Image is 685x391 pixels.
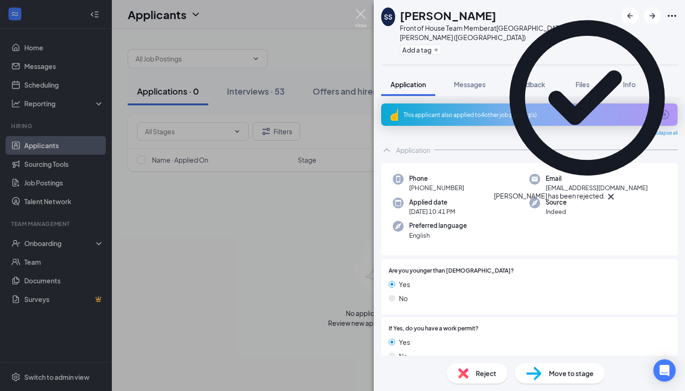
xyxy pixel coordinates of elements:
[399,293,408,303] span: No
[409,174,464,183] span: Phone
[433,47,439,53] svg: Plus
[409,198,455,207] span: Applied date
[409,207,455,216] span: [DATE] 10:41 PM
[389,324,479,333] span: If Yes, do you have a work permit?
[605,191,616,202] svg: Cross
[454,80,486,89] span: Messages
[396,145,431,155] div: Application
[549,368,594,378] span: Move to stage
[399,351,408,361] span: No
[399,337,410,347] span: Yes
[400,23,617,42] div: Front of House Team Member at [GEOGRAPHIC_DATA][PERSON_NAME] ([GEOGRAPHIC_DATA])
[409,183,464,192] span: [PHONE_NUMBER]
[494,191,605,202] div: [PERSON_NAME] has been rejected.
[494,5,680,191] svg: CheckmarkCircle
[409,231,467,240] span: English
[400,45,441,55] button: PlusAdd a tag
[476,368,496,378] span: Reject
[389,267,514,275] span: Are you younger than [DEMOGRAPHIC_DATA]?
[399,279,410,289] span: Yes
[381,144,392,156] svg: ChevronUp
[390,80,426,89] span: Application
[400,7,496,23] h1: [PERSON_NAME]
[546,207,567,216] span: Indeed
[404,111,653,119] div: This applicant also applied to 4 other job posting(s)
[653,359,676,382] div: Open Intercom Messenger
[409,221,467,230] span: Preferred language
[384,12,392,21] div: SS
